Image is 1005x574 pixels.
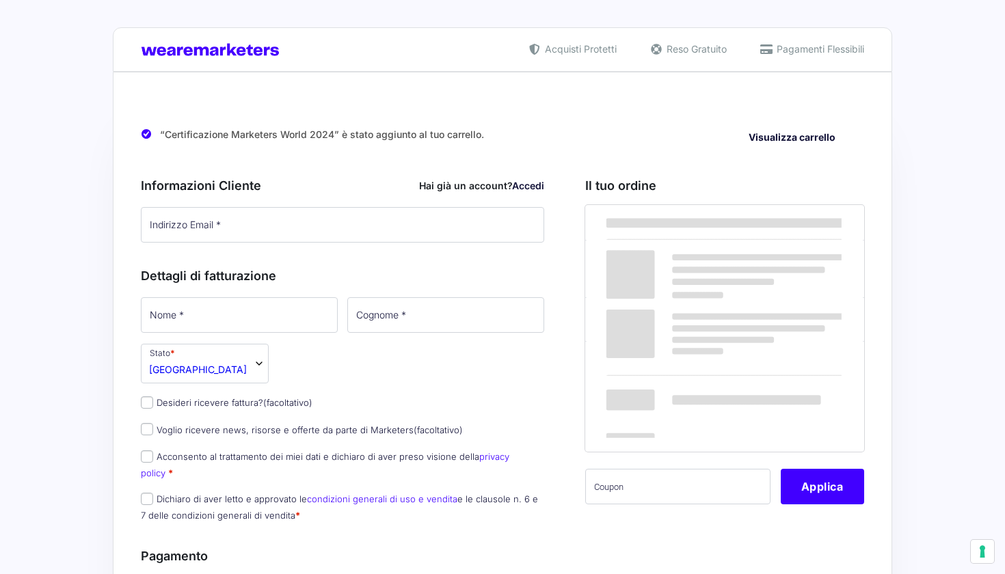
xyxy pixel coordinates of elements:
[11,521,52,562] iframe: Customerly Messenger Launcher
[773,42,864,56] span: Pagamenti Flessibili
[541,42,617,56] span: Acquisti Protetti
[663,42,727,56] span: Reso Gratuito
[141,450,153,463] input: Acconsento al trattamento dei miei dati e dichiaro di aver preso visione dellaprivacy policy
[585,469,770,504] input: Coupon
[263,397,312,408] span: (facoltativo)
[512,180,544,191] a: Accedi
[739,127,845,148] a: Visualizza carrello
[141,297,338,333] input: Nome *
[141,396,153,409] input: Desideri ricevere fattura?(facoltativo)
[141,493,538,520] label: Dichiaro di aver letto e approvato le e le clausole n. 6 e 7 delle condizioni generali di vendita
[585,241,746,297] td: Certificazione Marketers World 2024
[141,118,864,152] div: “Certificazione Marketers World 2024” è stato aggiunto al tuo carrello.
[781,469,864,504] button: Applica
[141,344,269,383] span: Stato
[141,451,509,478] a: privacy policy
[149,362,247,377] span: Italia
[141,424,463,435] label: Voglio ricevere news, risorse e offerte da parte di Marketers
[585,176,864,195] h3: Il tuo ordine
[141,207,544,243] input: Indirizzo Email *
[347,297,544,333] input: Cognome *
[745,205,864,241] th: Subtotale
[141,451,509,478] label: Acconsento al trattamento dei miei dati e dichiaro di aver preso visione della
[414,424,463,435] span: (facoltativo)
[141,423,153,435] input: Voglio ricevere news, risorse e offerte da parte di Marketers(facoltativo)
[419,178,544,193] div: Hai già un account?
[141,547,544,565] h3: Pagamento
[141,397,312,408] label: Desideri ricevere fattura?
[141,493,153,505] input: Dichiaro di aver letto e approvato lecondizioni generali di uso e venditae le clausole n. 6 e 7 d...
[141,266,544,285] h3: Dettagli di fatturazione
[585,205,746,241] th: Prodotto
[585,298,746,341] th: Subtotale
[971,540,994,563] button: Le tue preferenze relative al consenso per le tecnologie di tracciamento
[307,493,457,504] a: condizioni generali di uso e vendita
[141,176,544,195] h3: Informazioni Cliente
[585,341,746,451] th: Totale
